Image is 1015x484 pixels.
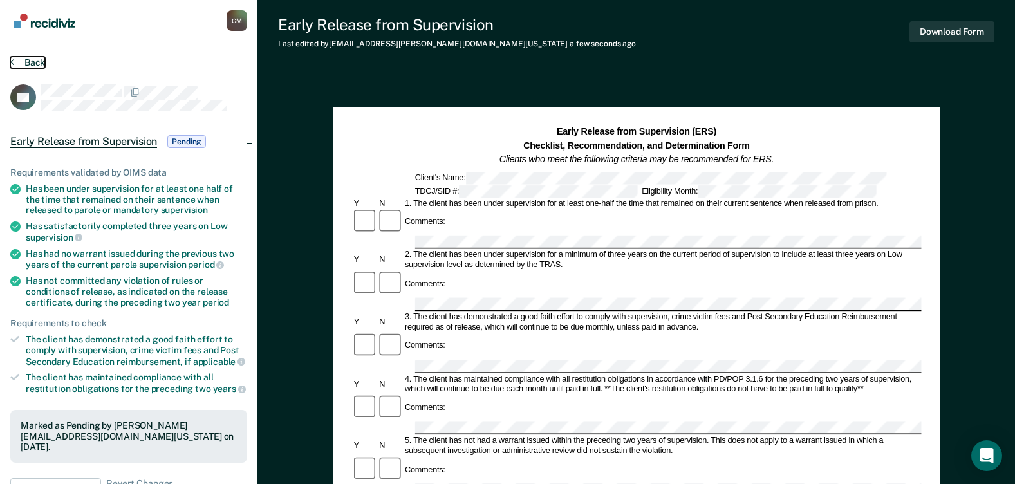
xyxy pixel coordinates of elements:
div: TDCJ/SID #: [413,185,639,198]
em: Clients who meet the following criteria may be recommended for ERS. [499,154,773,164]
div: Requirements validated by OIMS data [10,167,247,178]
div: Y [351,379,377,389]
div: Y [351,255,377,265]
div: Early Release from Supervision [278,15,636,34]
div: Last edited by [EMAIL_ADDRESS][PERSON_NAME][DOMAIN_NAME][US_STATE] [278,39,636,48]
button: Download Form [909,21,994,42]
div: Y [351,317,377,328]
span: a few seconds ago [570,39,636,48]
div: Has satisfactorily completed three years on Low [26,221,247,243]
span: years [213,384,246,394]
strong: Early Release from Supervision (ERS) [557,126,716,136]
div: Has not committed any violation of rules or conditions of release, as indicated on the release ce... [26,275,247,308]
div: 2. The client has been under supervision for a minimum of three years on the current period of su... [403,250,922,271]
strong: Checklist, Recommendation, and Determination Form [523,140,750,151]
div: Comments: [403,341,447,351]
img: Recidiviz [14,14,75,28]
div: Open Intercom Messenger [971,440,1002,471]
button: Back [10,57,45,68]
div: G M [227,10,247,31]
button: Profile dropdown button [227,10,247,31]
div: Has been under supervision for at least one half of the time that remained on their sentence when... [26,183,247,216]
div: 5. The client has not had a warrant issued within the preceding two years of supervision. This do... [403,436,922,456]
div: Comments: [403,403,447,413]
span: Early Release from Supervision [10,135,157,148]
div: Has had no warrant issued during the previous two years of the current parole supervision [26,248,247,270]
div: N [377,441,403,451]
div: 1. The client has been under supervision for at least one-half the time that remained on their cu... [403,198,922,209]
span: period [188,259,224,270]
span: Pending [167,135,206,148]
div: N [377,379,403,389]
div: Y [351,441,377,451]
div: Eligibility Month: [640,185,879,198]
div: N [377,255,403,265]
span: period [203,297,229,308]
div: The client has maintained compliance with all restitution obligations for the preceding two [26,372,247,394]
div: N [377,198,403,209]
div: Comments: [403,279,447,289]
div: 4. The client has maintained compliance with all restitution obligations in accordance with PD/PO... [403,374,922,395]
div: Marked as Pending by [PERSON_NAME][EMAIL_ADDRESS][DOMAIN_NAME][US_STATE] on [DATE]. [21,420,237,452]
div: N [377,317,403,328]
span: applicable [193,357,245,367]
div: Comments: [403,465,447,475]
div: 3. The client has demonstrated a good faith effort to comply with supervision, crime victim fees ... [403,312,922,333]
span: supervision [26,232,82,243]
div: Requirements to check [10,318,247,329]
div: The client has demonstrated a good faith effort to comply with supervision, crime victim fees and... [26,334,247,367]
div: Comments: [403,217,447,227]
div: Client's Name: [413,172,888,184]
div: Y [351,198,377,209]
span: supervision [161,205,208,215]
